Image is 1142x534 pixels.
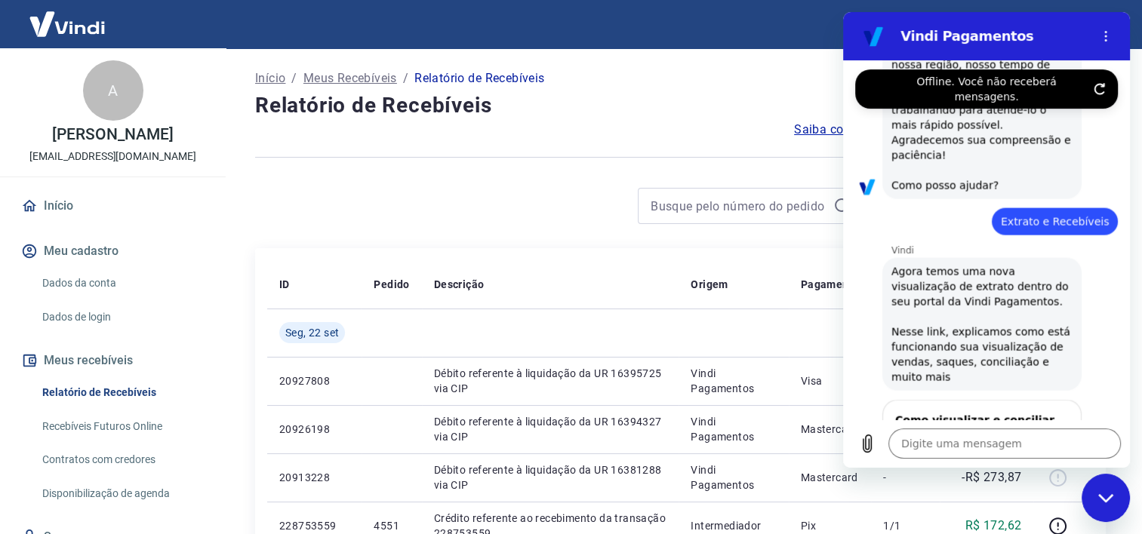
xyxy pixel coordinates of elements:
[374,277,409,292] p: Pedido
[843,12,1130,468] iframe: Janela de mensagens
[794,121,1106,139] a: Saiba como funciona a programação dos recebimentos
[434,462,666,493] p: Débito referente à liquidação da UR 16381288 via CIP
[801,518,860,533] p: Pix
[691,462,776,493] p: Vindi Pagamentos
[18,235,208,268] button: Meu cadastro
[255,91,1106,121] h4: Relatório de Recebíveis
[434,414,666,444] p: Débito referente à liquidação da UR 16394327 via CIP
[279,518,349,533] p: 228753559
[18,344,208,377] button: Meus recebíveis
[279,422,349,437] p: 20926198
[962,468,1021,486] p: -R$ 273,87
[285,325,339,340] span: Seg, 22 set
[36,268,208,299] a: Dados da conta
[1082,474,1130,522] iframe: Botão para abrir a janela de mensagens, conversa em andamento
[801,422,860,437] p: Mastercard
[403,69,408,87] p: /
[36,377,208,408] a: Relatório de Recebíveis
[18,1,116,47] img: Vindi
[691,366,776,396] p: Vindi Pagamentos
[651,195,827,217] input: Busque pelo número do pedido
[36,411,208,442] a: Recebíveis Futuros Online
[279,277,290,292] p: ID
[279,470,349,485] p: 20913228
[279,373,349,388] p: 20927808
[801,373,860,388] p: Visa
[414,69,544,87] p: Relatório de Recebíveis
[83,60,143,121] div: A
[691,518,776,533] p: Intermediador
[691,277,728,292] p: Origem
[291,69,297,87] p: /
[303,69,397,87] a: Meus Recebíveis
[434,366,666,396] p: Débito referente à liquidação da UR 16395725 via CIP
[255,69,285,87] a: Início
[434,277,485,292] p: Descrição
[18,189,208,222] a: Início
[883,518,928,533] p: 1/1
[36,478,208,509] a: Disponibilização de agenda
[1070,11,1124,38] button: Sair
[801,470,860,485] p: Mastercard
[52,127,173,143] p: [PERSON_NAME]
[36,444,208,475] a: Contratos com credores
[29,149,196,164] p: [EMAIL_ADDRESS][DOMAIN_NAME]
[883,470,928,485] p: -
[691,414,776,444] p: Vindi Pagamentos
[801,277,860,292] p: Pagamento
[36,302,208,333] a: Dados de login
[374,518,409,533] p: 4551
